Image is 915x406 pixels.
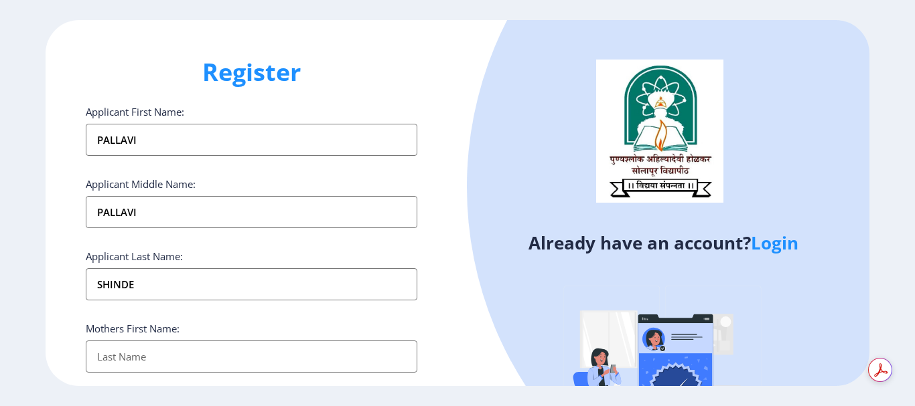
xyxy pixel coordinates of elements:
a: Login [751,231,798,255]
h4: Already have an account? [468,232,859,253]
input: First Name [86,124,417,156]
label: Applicant Middle Name: [86,177,196,191]
img: logo [596,60,723,203]
label: Applicant Last Name: [86,249,183,263]
input: Last Name [86,340,417,373]
label: Applicant First Name: [86,105,184,118]
h1: Register [86,56,417,88]
input: First Name [86,196,417,228]
label: Mothers First Name: [86,322,180,335]
input: Last Name [86,268,417,300]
